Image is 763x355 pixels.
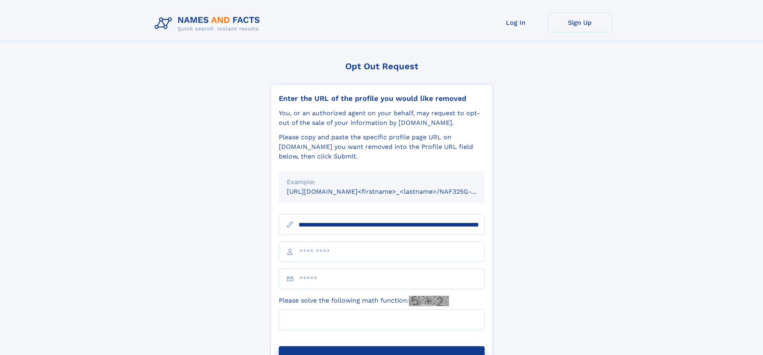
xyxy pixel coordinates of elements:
[287,188,500,195] small: [URL][DOMAIN_NAME]<firstname>_<lastname>/NAF325G-xxxxxxxx
[279,108,485,128] div: You, or an authorized agent on your behalf, may request to opt-out of the sale of your informatio...
[484,13,548,32] a: Log In
[548,13,612,32] a: Sign Up
[270,61,493,71] div: Opt Out Request
[287,177,477,187] div: Example:
[151,13,267,34] img: Logo Names and Facts
[279,296,449,306] label: Please solve the following math function:
[279,94,485,103] div: Enter the URL of the profile you would like removed
[279,132,485,161] div: Please copy and paste the specific profile page URL on [DOMAIN_NAME] you want removed into the Pr...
